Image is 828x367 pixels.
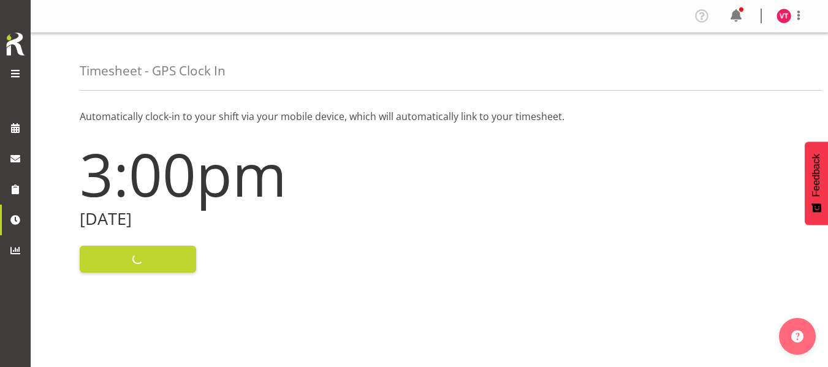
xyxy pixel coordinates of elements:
[805,142,828,225] button: Feedback - Show survey
[80,141,422,207] h1: 3:00pm
[777,9,791,23] img: vanessa-thornley8527.jpg
[811,154,822,197] span: Feedback
[80,64,226,78] h4: Timesheet - GPS Clock In
[80,109,779,124] p: Automatically clock-in to your shift via your mobile device, which will automatically link to you...
[3,31,28,58] img: Rosterit icon logo
[80,210,422,229] h2: [DATE]
[791,330,803,342] img: help-xxl-2.png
